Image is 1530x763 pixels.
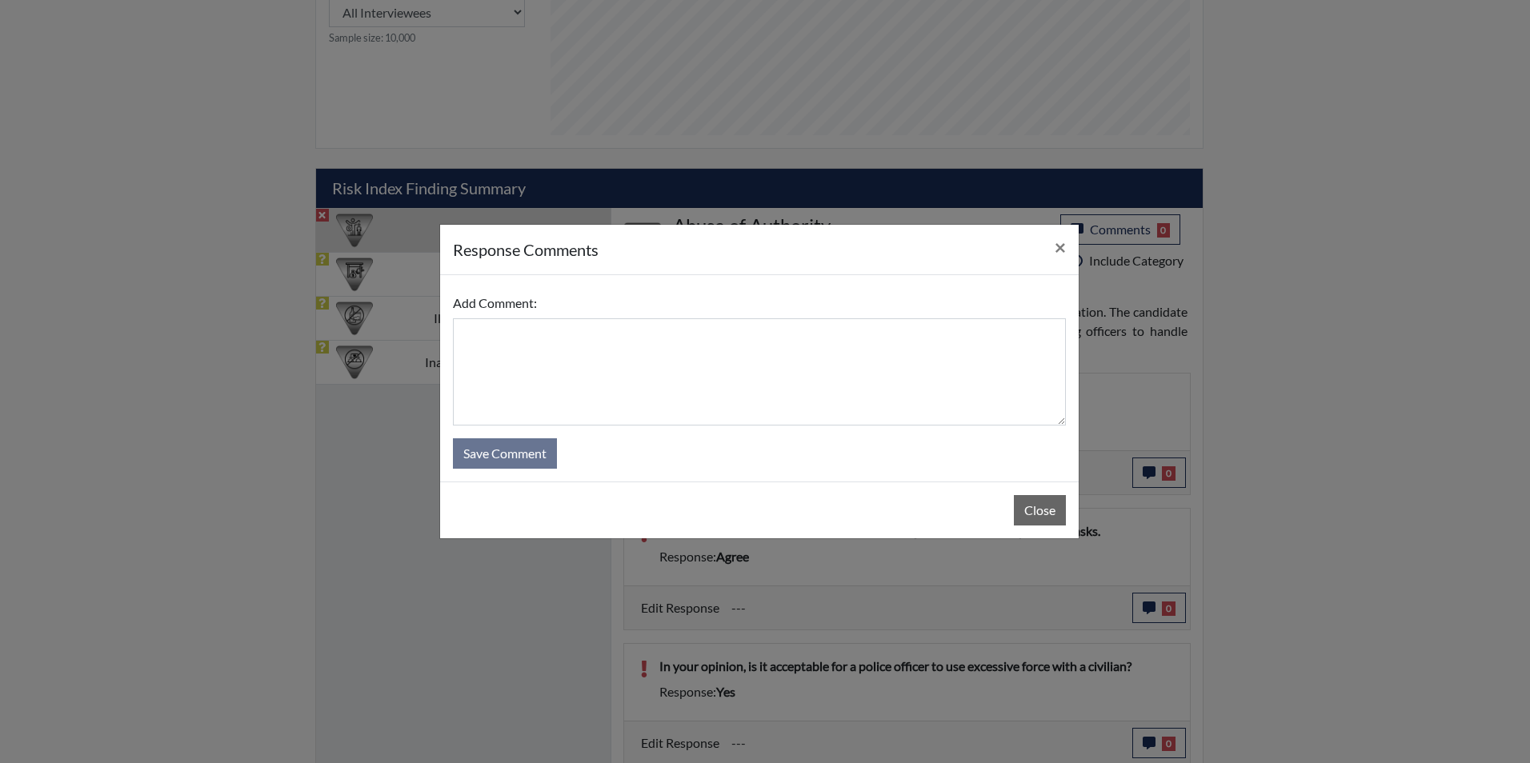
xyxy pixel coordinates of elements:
[453,288,537,318] label: Add Comment:
[1055,235,1066,258] span: ×
[453,438,557,469] button: Save Comment
[1014,495,1066,525] button: Close
[1042,225,1079,270] button: Close
[453,238,599,262] h5: response Comments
